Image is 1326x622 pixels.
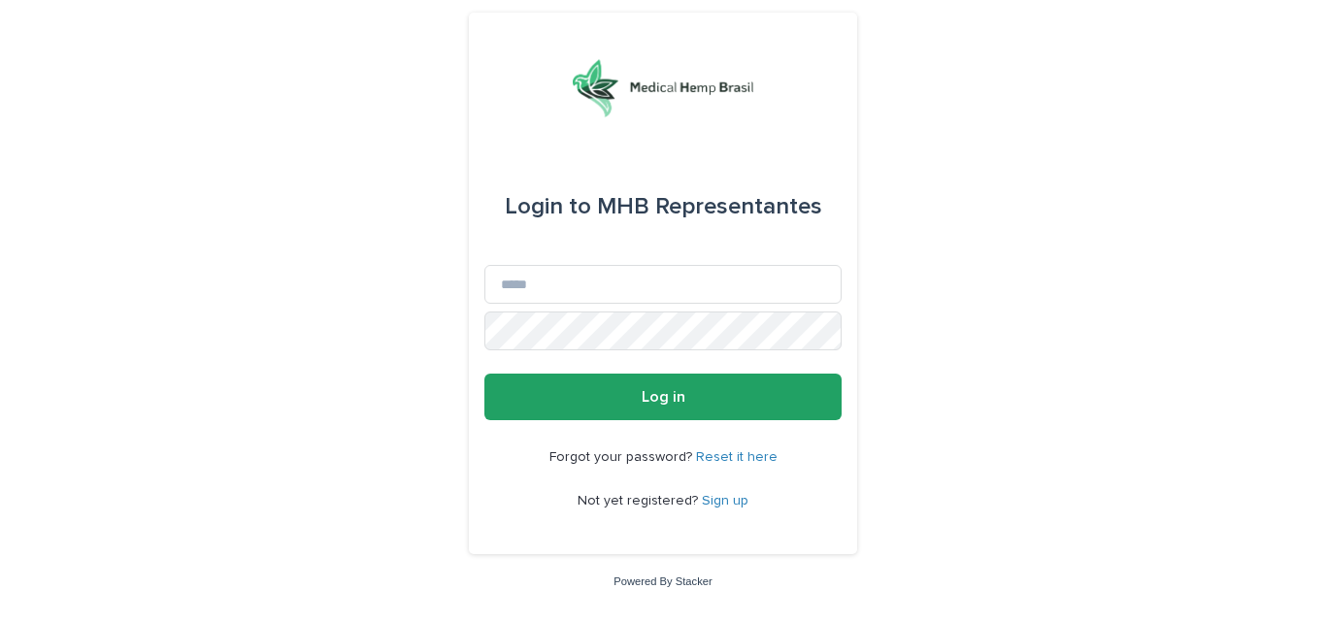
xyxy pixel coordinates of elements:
span: Login to [505,195,591,218]
span: Not yet registered? [578,494,702,507]
button: Log in [484,374,842,420]
a: Powered By Stacker [613,575,712,587]
a: Reset it here [696,450,778,464]
span: Log in [642,389,685,405]
a: Sign up [702,494,748,507]
img: 4UqDjhnrSSm1yqNhTQ7x [573,59,753,117]
div: MHB Representantes [505,180,822,234]
span: Forgot your password? [549,450,696,464]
